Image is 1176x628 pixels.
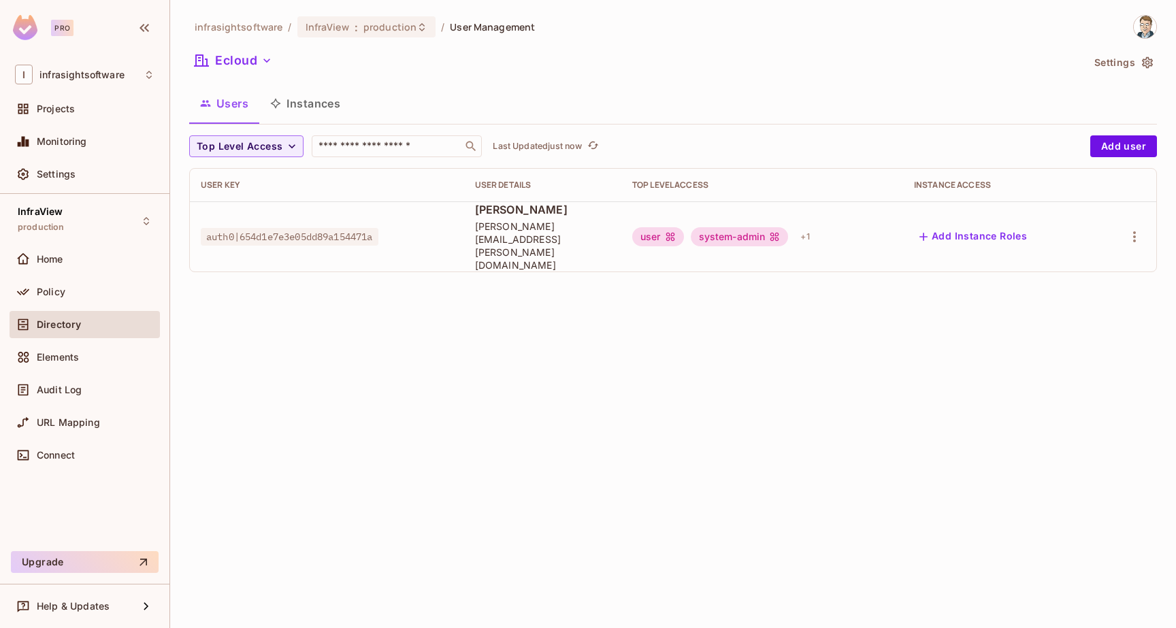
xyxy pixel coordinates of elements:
[37,450,75,461] span: Connect
[189,86,259,120] button: Users
[585,138,601,154] button: refresh
[197,138,282,155] span: Top Level Access
[15,65,33,84] span: I
[201,180,453,191] div: User Key
[354,22,359,33] span: :
[691,227,789,246] div: system-admin
[37,286,65,297] span: Policy
[475,180,610,191] div: User Details
[1089,52,1157,73] button: Settings
[18,206,63,217] span: InfraView
[37,352,79,363] span: Elements
[914,180,1085,191] div: Instance Access
[493,141,582,152] p: Last Updated just now
[632,227,684,246] div: user
[37,254,63,265] span: Home
[189,135,304,157] button: Top Level Access
[37,601,110,612] span: Help & Updates
[37,103,75,114] span: Projects
[189,50,278,71] button: Ecloud
[475,220,610,271] span: [PERSON_NAME][EMAIL_ADDRESS][PERSON_NAME][DOMAIN_NAME]
[914,226,1032,248] button: Add Instance Roles
[201,228,378,246] span: auth0|654d1e7e3e05dd89a154471a
[39,69,125,80] span: Workspace: infrasightsoftware
[1090,135,1157,157] button: Add user
[11,551,159,573] button: Upgrade
[795,226,815,248] div: + 1
[51,20,73,36] div: Pro
[37,384,82,395] span: Audit Log
[288,20,291,33] li: /
[306,20,349,33] span: InfraView
[37,169,76,180] span: Settings
[259,86,351,120] button: Instances
[13,15,37,40] img: SReyMgAAAABJRU5ErkJggg==
[587,139,599,153] span: refresh
[37,136,87,147] span: Monitoring
[18,222,65,233] span: production
[37,417,100,428] span: URL Mapping
[450,20,535,33] span: User Management
[441,20,444,33] li: /
[582,138,601,154] span: Click to refresh data
[1134,16,1156,38] img: myles.trachtenberg@infrasightsoftware.com
[475,202,610,217] span: [PERSON_NAME]
[632,180,892,191] div: Top Level Access
[37,319,81,330] span: Directory
[363,20,416,33] span: production
[195,20,282,33] span: the active workspace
